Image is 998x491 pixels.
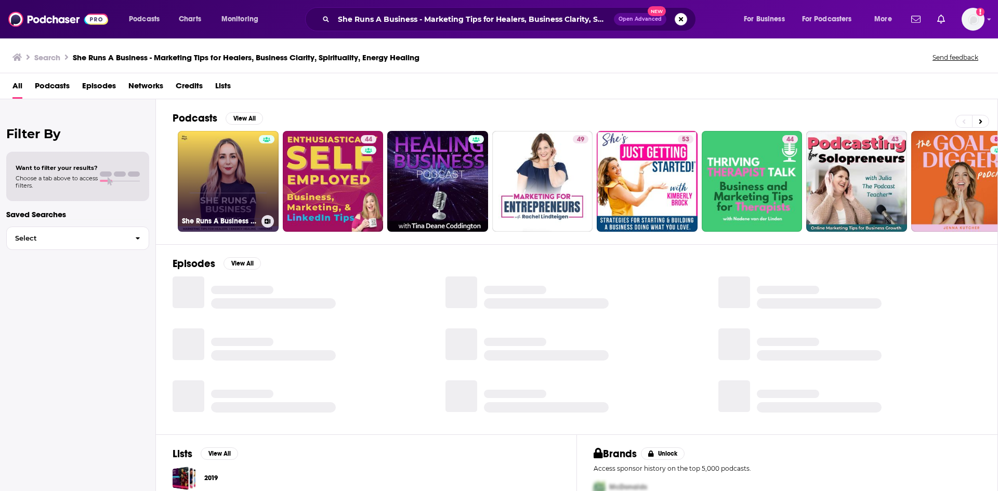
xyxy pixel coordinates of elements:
[962,8,984,31] span: Logged in as luilaking
[962,8,984,31] button: Show profile menu
[182,217,257,225] h3: She Runs A Business - Marketing Tips for Healers, Business Clarity, Spirituality, Energy Healing
[976,8,984,16] svg: Add a profile image
[6,126,149,141] h2: Filter By
[16,175,98,189] span: Choose a tab above to access filters.
[597,131,698,232] a: 53
[577,135,584,145] span: 49
[737,11,798,28] button: open menu
[224,257,261,270] button: View All
[334,11,614,28] input: Search podcasts, credits, & more...
[122,11,173,28] button: open menu
[573,135,588,143] a: 49
[887,135,903,143] a: 43
[962,8,984,31] img: User Profile
[12,77,22,99] a: All
[614,13,666,25] button: Open AdvancedNew
[802,12,852,26] span: For Podcasters
[178,131,279,232] a: She Runs A Business - Marketing Tips for Healers, Business Clarity, Spirituality, Energy Healing
[176,77,203,99] a: Credits
[795,11,867,28] button: open menu
[806,131,907,232] a: 43
[173,112,217,125] h2: Podcasts
[172,11,207,28] a: Charts
[744,12,785,26] span: For Business
[204,472,218,484] a: 2019
[6,227,149,250] button: Select
[173,112,263,125] a: PodcastsView All
[221,12,258,26] span: Monitoring
[682,135,689,145] span: 53
[16,164,98,171] span: Want to filter your results?
[82,77,116,99] a: Episodes
[365,135,372,145] span: 44
[215,77,231,99] a: Lists
[173,467,196,490] a: 2019
[35,77,70,99] a: Podcasts
[619,17,662,22] span: Open Advanced
[214,11,272,28] button: open menu
[929,53,981,62] button: Send feedback
[702,131,803,232] a: 44
[173,447,192,460] h2: Lists
[867,11,905,28] button: open menu
[678,135,693,143] a: 53
[7,235,127,242] span: Select
[641,447,685,460] button: Unlock
[594,447,637,460] h2: Brands
[315,7,706,31] div: Search podcasts, credits, & more...
[283,131,384,232] a: 44
[891,135,899,145] span: 43
[173,447,238,460] a: ListsView All
[6,209,149,219] p: Saved Searches
[173,257,261,270] a: EpisodesView All
[129,12,160,26] span: Podcasts
[907,10,925,28] a: Show notifications dropdown
[173,257,215,270] h2: Episodes
[361,135,376,143] a: 44
[933,10,949,28] a: Show notifications dropdown
[8,9,108,29] img: Podchaser - Follow, Share and Rate Podcasts
[874,12,892,26] span: More
[226,112,263,125] button: View All
[201,447,238,460] button: View All
[73,52,419,62] h3: She Runs A Business - Marketing Tips for Healers, Business Clarity, Spirituality, Energy Healing
[786,135,794,145] span: 44
[594,465,981,472] p: Access sponsor history on the top 5,000 podcasts.
[179,12,201,26] span: Charts
[128,77,163,99] a: Networks
[648,6,666,16] span: New
[492,131,593,232] a: 49
[34,52,60,62] h3: Search
[782,135,798,143] a: 44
